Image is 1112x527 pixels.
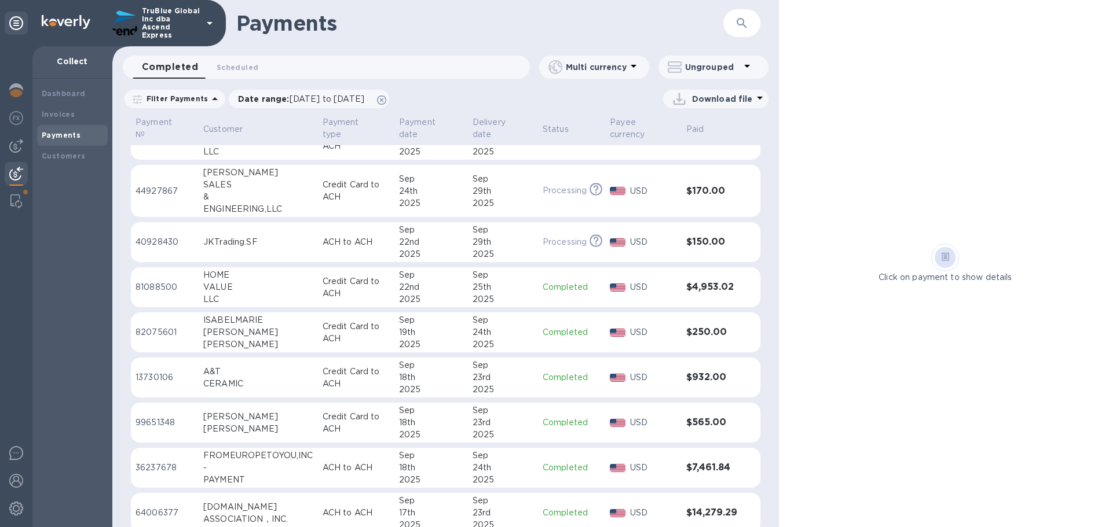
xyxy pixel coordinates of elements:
[473,236,533,248] div: 29th
[610,464,625,472] img: USD
[203,462,313,474] div: -
[610,187,625,195] img: USD
[399,197,463,209] div: 2025
[399,359,463,371] div: Sep
[9,111,23,125] img: Foreign exchange
[686,123,719,135] span: Paid
[686,507,737,518] h3: $14,279.29
[630,507,677,519] p: USD
[473,507,533,519] div: 23rd
[399,116,448,141] p: Payment date
[399,173,463,185] div: Sep
[399,326,463,338] div: 19th
[203,411,313,423] div: [PERSON_NAME]
[136,236,194,248] p: 40928430
[203,501,313,513] div: [DOMAIN_NAME]
[203,338,313,351] div: [PERSON_NAME]
[473,146,533,158] div: 2025
[686,282,737,293] h3: $4,953.02
[473,269,533,281] div: Sep
[323,366,390,390] p: Credit Card to ACH
[399,281,463,293] div: 22nd
[238,93,370,105] p: Date range :
[399,314,463,326] div: Sep
[610,329,625,337] img: USD
[473,116,518,141] p: Delivery date
[323,275,390,300] p: Credit Card to ACH
[203,179,313,191] div: SALES
[399,269,463,281] div: Sep
[203,378,313,390] div: CERAMIC
[323,320,390,345] p: Credit Card to ACH
[203,326,313,338] div: [PERSON_NAME]
[136,116,194,141] span: Payment №
[610,374,625,382] img: USD
[399,236,463,248] div: 22nd
[630,371,677,384] p: USD
[399,417,463,429] div: 18th
[399,224,463,236] div: Sep
[543,185,587,197] p: Processing
[630,462,677,474] p: USD
[610,419,625,427] img: USD
[473,224,533,236] div: Sep
[323,179,390,203] p: Credit Card to ACH
[473,281,533,293] div: 25th
[203,146,313,158] div: LLC
[136,185,194,197] p: 44927867
[136,116,179,141] p: Payment №
[142,7,200,39] p: TruBlue Global Inc dba Ascend Express
[5,12,28,35] div: Unpin categories
[399,474,463,486] div: 2025
[323,507,390,519] p: ACH to ACH
[323,462,390,474] p: ACH to ACH
[543,123,584,135] span: Status
[473,293,533,305] div: 2025
[473,338,533,351] div: 2025
[399,248,463,260] div: 2025
[136,281,194,293] p: 81088500
[399,116,463,141] span: Payment date
[203,366,313,378] div: A&T
[473,404,533,417] div: Sep
[473,185,533,197] div: 29th
[399,429,463,441] div: 2025
[473,248,533,260] div: 2025
[42,15,90,29] img: Logo
[630,281,677,293] p: USD
[686,123,704,135] p: Paid
[473,173,533,185] div: Sep
[473,326,533,338] div: 24th
[610,509,625,517] img: USD
[42,131,81,139] b: Payments
[203,474,313,486] div: PAYMENT
[686,372,737,383] h3: $932.00
[473,417,533,429] div: 23rd
[630,185,677,197] p: USD
[610,116,676,141] span: Payee currency
[203,314,313,326] div: ISABELMARIE
[630,236,677,248] p: USD
[566,61,627,73] p: Multi currency
[203,423,313,435] div: [PERSON_NAME]
[686,186,737,197] h3: $170.00
[323,411,390,435] p: Credit Card to ACH
[685,61,740,73] p: Ungrouped
[290,94,364,104] span: [DATE] to [DATE]
[399,338,463,351] div: 2025
[399,404,463,417] div: Sep
[543,417,601,429] p: Completed
[473,359,533,371] div: Sep
[473,384,533,396] div: 2025
[142,59,198,75] span: Completed
[399,293,463,305] div: 2025
[473,495,533,507] div: Sep
[473,371,533,384] div: 23rd
[203,123,243,135] p: Customer
[42,152,86,160] b: Customers
[473,314,533,326] div: Sep
[203,269,313,281] div: HOME
[136,417,194,429] p: 99651348
[203,203,313,215] div: ENGINEERING,LLC
[203,167,313,179] div: [PERSON_NAME]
